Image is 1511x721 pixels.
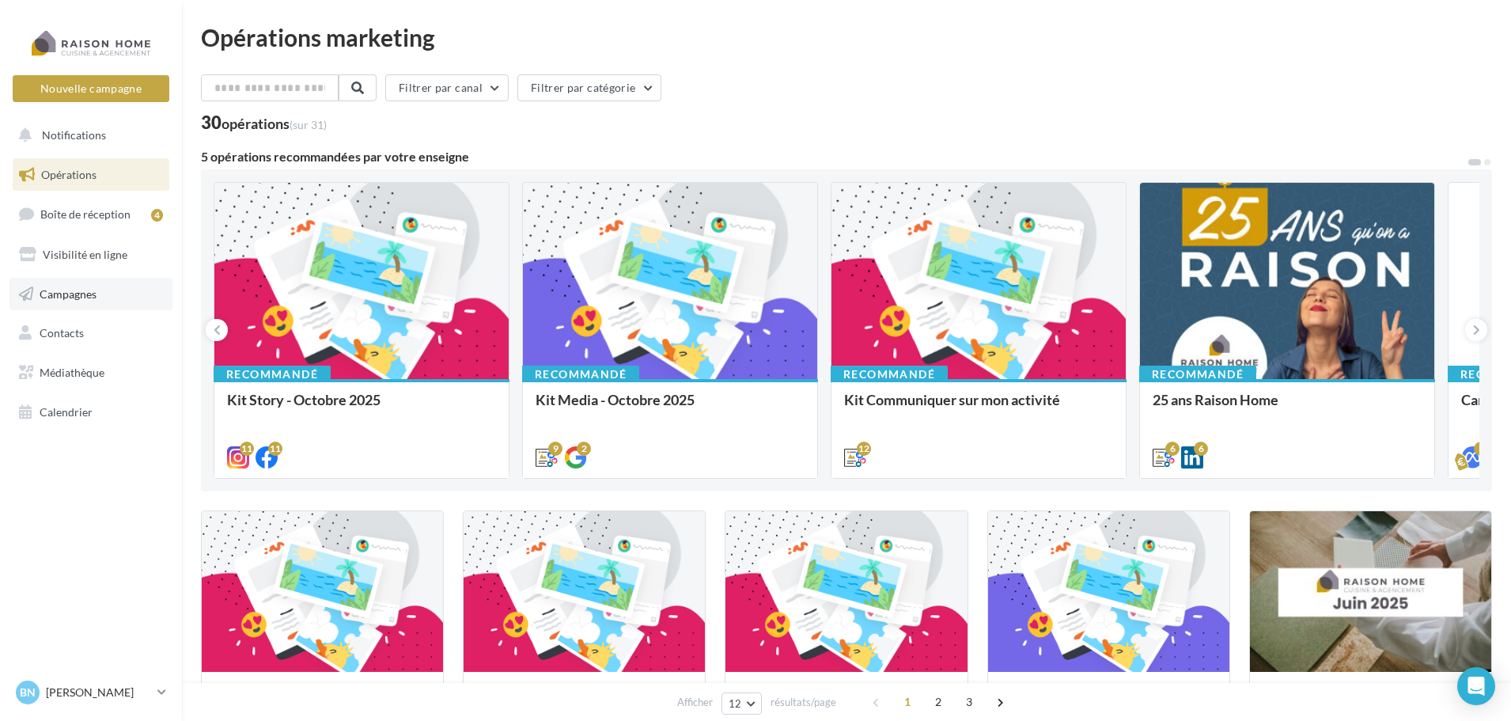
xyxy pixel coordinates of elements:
[729,697,742,710] span: 12
[201,114,327,131] div: 30
[40,405,93,419] span: Calendrier
[20,685,36,700] span: Bn
[844,392,1113,423] div: Kit Communiquer sur mon activité
[40,207,131,221] span: Boîte de réception
[214,366,331,383] div: Recommandé
[9,317,172,350] a: Contacts
[956,689,982,715] span: 3
[536,392,805,423] div: Kit Media - Octobre 2025
[40,287,97,300] span: Campagnes
[677,695,713,710] span: Afficher
[9,197,172,231] a: Boîte de réception4
[290,118,327,131] span: (sur 31)
[1474,442,1488,456] div: 3
[895,689,920,715] span: 1
[227,392,496,423] div: Kit Story - Octobre 2025
[577,442,591,456] div: 2
[1457,667,1495,705] div: Open Intercom Messenger
[9,356,172,389] a: Médiathèque
[13,75,169,102] button: Nouvelle campagne
[268,442,282,456] div: 11
[548,442,562,456] div: 9
[1139,366,1256,383] div: Recommandé
[151,209,163,222] div: 4
[201,150,1467,163] div: 5 opérations recommandées par votre enseigne
[40,366,104,379] span: Médiathèque
[1194,442,1208,456] div: 6
[1153,392,1422,423] div: 25 ans Raison Home
[9,396,172,429] a: Calendrier
[9,238,172,271] a: Visibilité en ligne
[41,168,97,181] span: Opérations
[222,116,327,131] div: opérations
[517,74,661,101] button: Filtrer par catégorie
[13,677,169,708] a: Bn [PERSON_NAME]
[1165,442,1180,456] div: 6
[9,119,166,152] button: Notifications
[385,74,509,101] button: Filtrer par canal
[43,248,127,261] span: Visibilité en ligne
[522,366,639,383] div: Recommandé
[771,695,836,710] span: résultats/page
[9,158,172,192] a: Opérations
[201,25,1492,49] div: Opérations marketing
[721,693,762,715] button: 12
[46,685,151,700] p: [PERSON_NAME]
[240,442,254,456] div: 11
[40,326,84,340] span: Contacts
[857,442,871,456] div: 12
[831,366,948,383] div: Recommandé
[926,689,951,715] span: 2
[42,128,106,142] span: Notifications
[9,278,172,311] a: Campagnes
